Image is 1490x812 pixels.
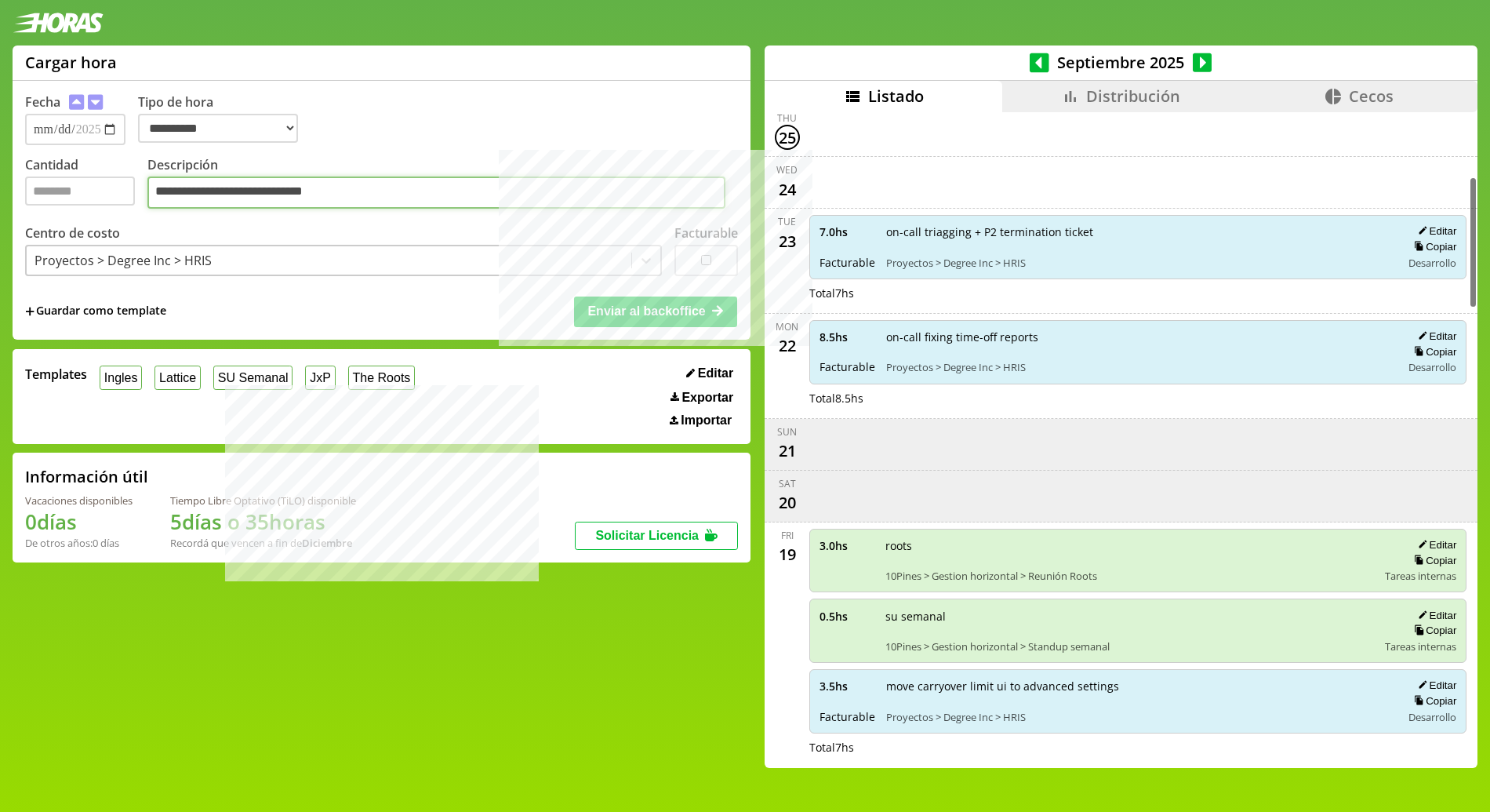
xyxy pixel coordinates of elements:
[138,93,311,145] label: Tipo de hora
[868,86,924,107] span: Listado
[1385,569,1456,583] span: Tareas internas
[885,609,1375,624] span: su semanal
[886,224,1391,239] span: on-call triagging + P2 termination ticket
[170,536,356,550] div: Recordá que vencen a fin de
[775,333,800,359] div: 22
[1413,538,1456,552] button: Editar
[138,114,298,143] select: Tipo de hora
[147,156,738,213] label: Descripción
[777,425,797,439] div: Sun
[775,439,800,464] div: 21
[885,569,1375,583] span: 10Pines > Gestion horizontal > Reunión Roots
[681,391,733,405] span: Exportar
[348,366,415,390] button: The Roots
[886,360,1391,374] span: Proyectos > Degree Inc > HRIS
[886,710,1391,724] span: Proyectos > Degree Inc > HRIS
[1408,710,1456,724] span: Desarrollo
[305,366,335,390] button: JxP
[575,522,738,550] button: Solicitar Licencia
[302,536,352,550] b: Diciembre
[775,542,800,567] div: 19
[886,330,1391,344] span: on-call fixing time-off reports
[777,111,797,125] div: Thu
[1413,224,1456,238] button: Editar
[775,177,800,202] div: 24
[765,112,1477,766] div: scrollable content
[170,508,356,536] h1: 5 días o 35 horas
[25,508,133,536] h1: 0 días
[819,255,875,270] span: Facturable
[1086,86,1180,107] span: Distribución
[1049,52,1193,73] span: Septiembre 2025
[587,304,705,318] span: Enviar al backoffice
[776,163,798,177] div: Wed
[819,224,875,239] span: 7.0 hs
[147,177,725,209] textarea: Descripción
[25,156,147,213] label: Cantidad
[25,493,133,508] div: Vacaciones disponibles
[779,477,796,490] div: Sat
[35,252,212,269] div: Proyectos > Degree Inc > HRIS
[1408,360,1456,374] span: Desarrollo
[778,215,796,228] div: Tue
[25,303,35,320] span: +
[775,490,800,515] div: 20
[25,93,60,111] label: Fecha
[25,366,87,383] span: Templates
[819,330,875,344] span: 8.5 hs
[1413,330,1456,343] button: Editar
[574,297,737,326] button: Enviar al backoffice
[885,538,1375,553] span: roots
[25,224,120,242] label: Centro de costo
[775,228,800,253] div: 23
[154,366,201,390] button: Lattice
[809,286,1467,300] div: Total 7 hs
[886,679,1391,694] span: move carryover limit ui to advanced settings
[13,13,104,33] img: logotipo
[666,390,738,406] button: Exportar
[1408,256,1456,270] span: Desarrollo
[213,366,293,390] button: SU Semanal
[25,303,166,320] span: +Guardar como template
[809,391,1467,406] div: Total 8.5 hs
[781,529,794,542] div: Fri
[809,740,1467,755] div: Total 7 hs
[885,639,1375,654] span: 10Pines > Gestion horizontal > Standup semanal
[681,413,732,428] span: Importar
[170,493,356,508] div: Tiempo Libre Optativo (TiLO) disponible
[25,52,117,73] h1: Cargar hora
[100,366,142,390] button: Ingles
[819,709,875,724] span: Facturable
[1385,639,1456,654] span: Tareas internas
[1409,694,1456,708] button: Copiar
[1349,86,1394,107] span: Cecos
[681,366,738,381] button: Editar
[819,538,874,553] span: 3.0 hs
[25,536,133,550] div: De otros años: 0 días
[1413,679,1456,692] button: Editar
[776,320,798,333] div: Mon
[1409,240,1456,253] button: Copiar
[819,359,875,374] span: Facturable
[698,366,733,381] span: Editar
[25,466,148,487] h2: Información útil
[819,679,875,694] span: 3.5 hs
[819,609,874,624] span: 0.5 hs
[674,224,738,242] label: Facturable
[595,529,699,542] span: Solicitar Licencia
[1409,554,1456,567] button: Copiar
[1413,609,1456,622] button: Editar
[1409,624,1456,637] button: Copiar
[1409,345,1456,359] button: Copiar
[25,177,135,206] input: Cantidad
[775,125,800,150] div: 25
[886,256,1391,270] span: Proyectos > Degree Inc > HRIS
